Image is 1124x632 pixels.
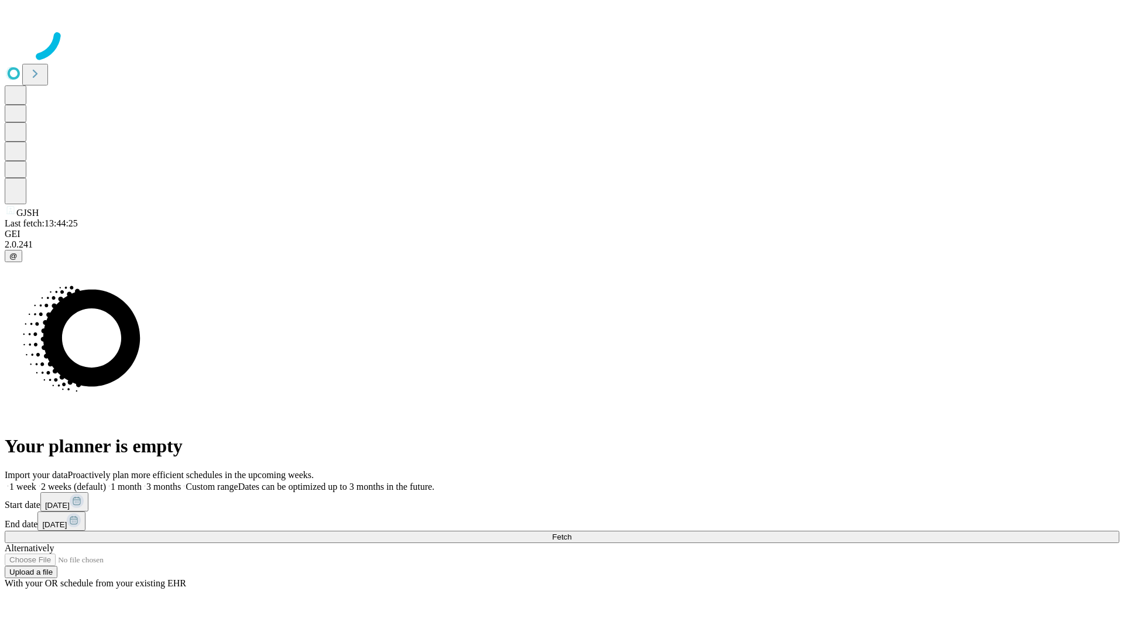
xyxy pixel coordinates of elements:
[9,482,36,492] span: 1 week
[5,566,57,578] button: Upload a file
[68,470,314,480] span: Proactively plan more efficient schedules in the upcoming weeks.
[552,533,571,541] span: Fetch
[5,511,1119,531] div: End date
[111,482,142,492] span: 1 month
[9,252,18,260] span: @
[16,208,39,218] span: GJSH
[238,482,434,492] span: Dates can be optimized up to 3 months in the future.
[5,578,186,588] span: With your OR schedule from your existing EHR
[5,470,68,480] span: Import your data
[37,511,85,531] button: [DATE]
[42,520,67,529] span: [DATE]
[5,218,78,228] span: Last fetch: 13:44:25
[146,482,181,492] span: 3 months
[5,435,1119,457] h1: Your planner is empty
[40,492,88,511] button: [DATE]
[5,531,1119,543] button: Fetch
[5,492,1119,511] div: Start date
[5,543,54,553] span: Alternatively
[5,239,1119,250] div: 2.0.241
[5,250,22,262] button: @
[5,229,1119,239] div: GEI
[45,501,70,510] span: [DATE]
[186,482,238,492] span: Custom range
[41,482,106,492] span: 2 weeks (default)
